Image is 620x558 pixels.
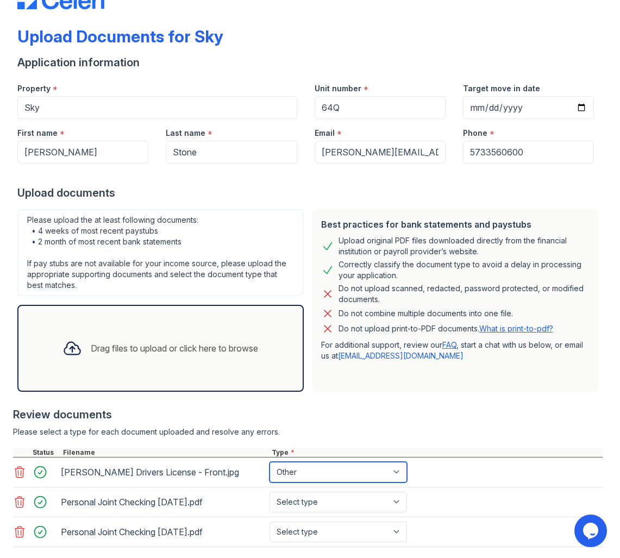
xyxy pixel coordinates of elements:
div: Status [30,448,61,457]
p: Do not upload print-to-PDF documents. [339,323,553,334]
label: Email [315,128,335,139]
div: Filename [61,448,270,457]
div: Please upload the at least following documents: • 4 weeks of most recent paystubs • 2 month of mo... [17,209,304,296]
label: First name [17,128,58,139]
div: Drag files to upload or click here to browse [91,342,258,355]
a: [EMAIL_ADDRESS][DOMAIN_NAME] [338,351,464,360]
div: [PERSON_NAME] Drivers License - Front.jpg [61,463,265,481]
div: Review documents [13,407,603,422]
div: Best practices for bank statements and paystubs [321,218,590,231]
div: Do not upload scanned, redacted, password protected, or modified documents. [339,283,590,305]
iframe: chat widget [574,515,609,547]
label: Unit number [315,83,361,94]
label: Target move in date [463,83,540,94]
div: Do not combine multiple documents into one file. [339,307,513,320]
p: For additional support, review our , start a chat with us below, or email us at [321,340,590,361]
div: Personal Joint Checking [DATE].pdf [61,523,265,541]
a: FAQ [442,340,456,349]
label: Last name [166,128,205,139]
div: Upload documents [17,185,603,200]
div: Application information [17,55,603,70]
div: Upload original PDF files downloaded directly from the financial institution or payroll provider’... [339,235,590,257]
div: Correctly classify the document type to avoid a delay in processing your application. [339,259,590,281]
a: What is print-to-pdf? [479,324,553,333]
label: Property [17,83,51,94]
div: Please select a type for each document uploaded and resolve any errors. [13,427,603,437]
div: Upload Documents for Sky [17,27,223,46]
div: Personal Joint Checking [DATE].pdf [61,493,265,511]
label: Phone [463,128,487,139]
div: Type [270,448,603,457]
